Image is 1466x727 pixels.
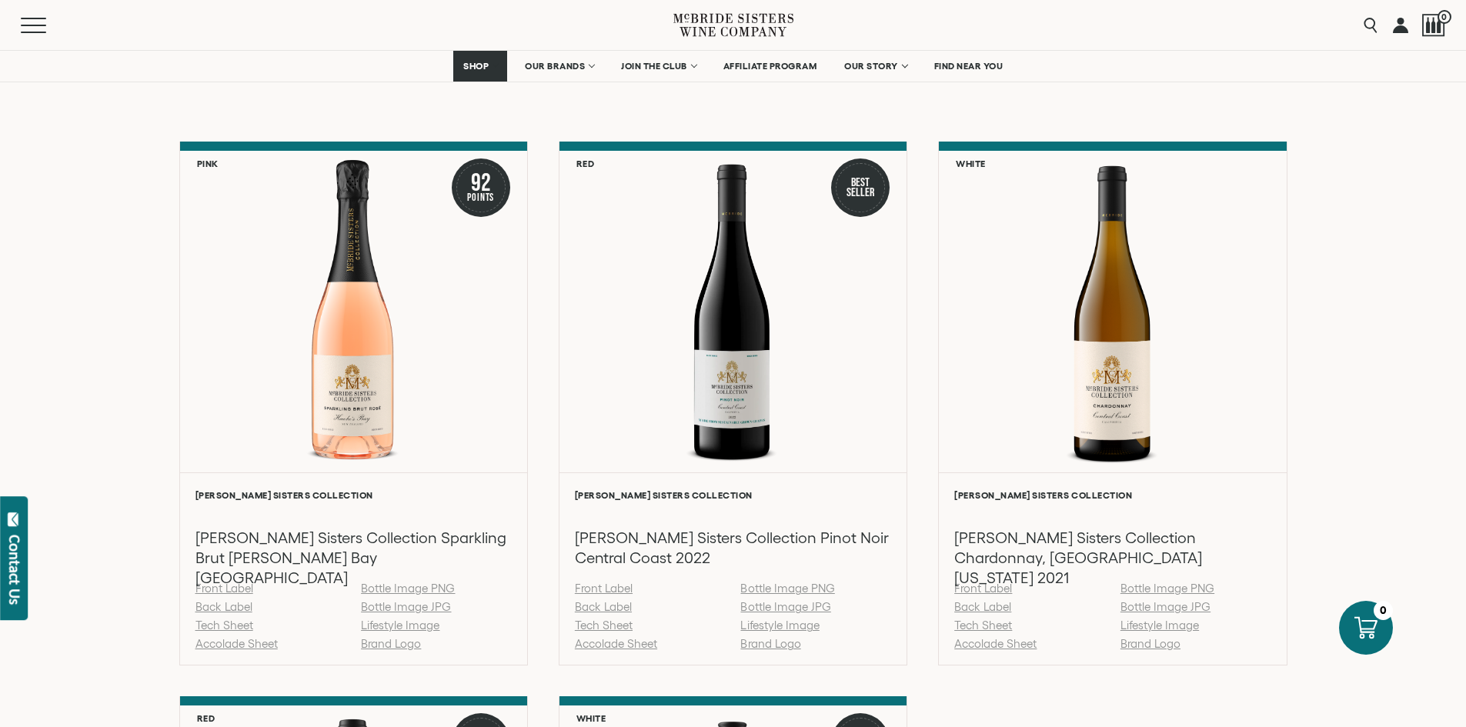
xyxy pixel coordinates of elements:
a: Bottle Image PNG [740,582,834,595]
a: Bottle Image PNG [1120,582,1214,595]
a: Back Label [195,600,252,613]
a: Accolade Sheet [954,637,1037,650]
a: Back Label [954,600,1011,613]
span: OUR STORY [844,61,898,72]
h6: Red [197,713,215,723]
a: Brand Logo [361,637,421,650]
a: AFFILIATE PROGRAM [713,51,827,82]
a: FIND NEAR YOU [924,51,1014,82]
a: Bottle Image JPG [1120,600,1211,613]
a: JOIN THE CLUB [611,51,706,82]
a: Front Label [195,582,253,595]
a: Lifestyle Image [1120,619,1199,632]
a: Lifestyle Image [740,619,819,632]
a: Accolade Sheet [195,637,278,650]
h3: [PERSON_NAME] Sisters Collection Pinot Noir Central Coast 2022 [575,528,891,568]
h6: White [956,158,986,168]
h6: Pink [197,158,219,168]
div: 0 [1374,601,1393,620]
a: OUR BRANDS [515,51,603,82]
a: Brand Logo [740,637,800,650]
a: Bottle Image JPG [361,600,451,613]
h3: [PERSON_NAME] Sisters Collection Chardonnay, [GEOGRAPHIC_DATA][US_STATE] 2021 [954,528,1271,588]
span: JOIN THE CLUB [621,61,687,72]
a: Tech Sheet [954,619,1012,632]
h6: White [576,713,606,723]
a: SHOP [453,51,507,82]
a: OUR STORY [834,51,917,82]
a: Tech Sheet [575,619,633,632]
div: Contact Us [7,535,22,605]
a: Front Label [575,582,633,595]
h6: [PERSON_NAME] Sisters Collection [575,490,891,500]
a: Front Label [954,582,1012,595]
button: Mobile Menu Trigger [21,18,76,33]
h3: [PERSON_NAME] Sisters Collection Sparkling Brut [PERSON_NAME] Bay [GEOGRAPHIC_DATA] [195,528,512,588]
h6: [PERSON_NAME] Sisters Collection [195,490,512,500]
span: AFFILIATE PROGRAM [723,61,817,72]
span: FIND NEAR YOU [934,61,1003,72]
span: SHOP [463,61,489,72]
h6: Red [576,158,595,168]
a: Bottle Image PNG [361,582,455,595]
h6: [PERSON_NAME] Sisters Collection [954,490,1271,500]
a: Bottle Image JPG [740,600,830,613]
a: Back Label [575,600,632,613]
span: 0 [1438,10,1451,24]
a: Tech Sheet [195,619,253,632]
a: Brand Logo [1120,637,1180,650]
a: Lifestyle Image [361,619,439,632]
a: Accolade Sheet [575,637,657,650]
span: OUR BRANDS [525,61,585,72]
